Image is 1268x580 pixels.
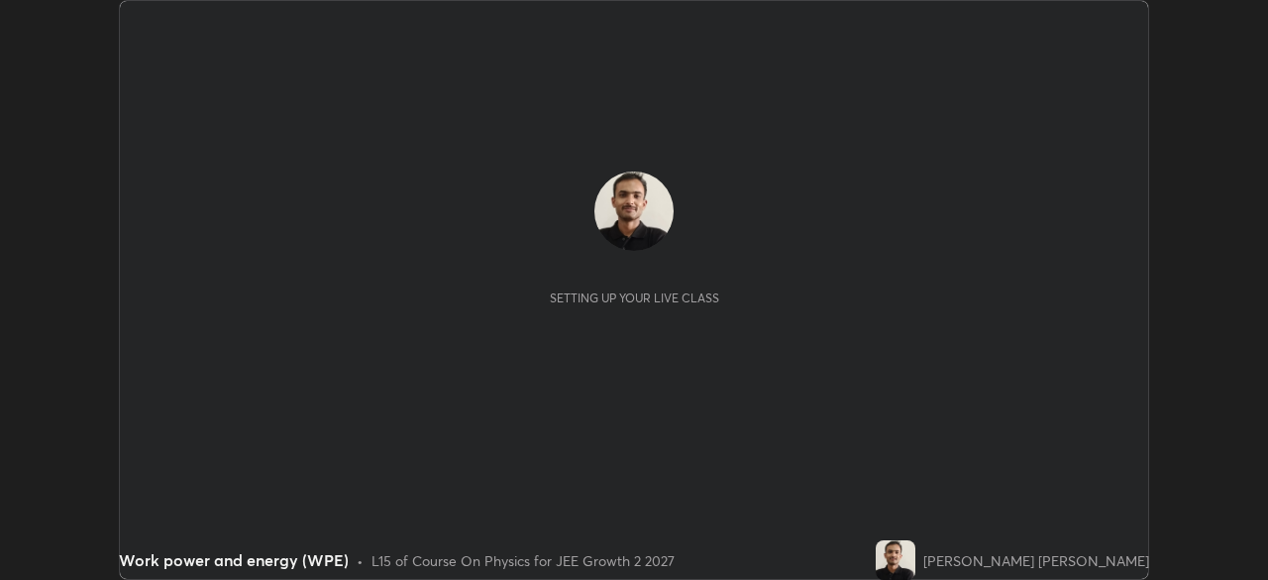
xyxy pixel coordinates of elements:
[550,290,719,305] div: Setting up your live class
[357,550,364,571] div: •
[876,540,915,580] img: 2cc62f2a7992406d895b4c832009be1c.jpg
[594,172,674,251] img: 2cc62f2a7992406d895b4c832009be1c.jpg
[923,550,1149,571] div: [PERSON_NAME] [PERSON_NAME]
[371,550,675,571] div: L15 of Course On Physics for JEE Growth 2 2027
[119,548,349,572] div: Work power and energy (WPE)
